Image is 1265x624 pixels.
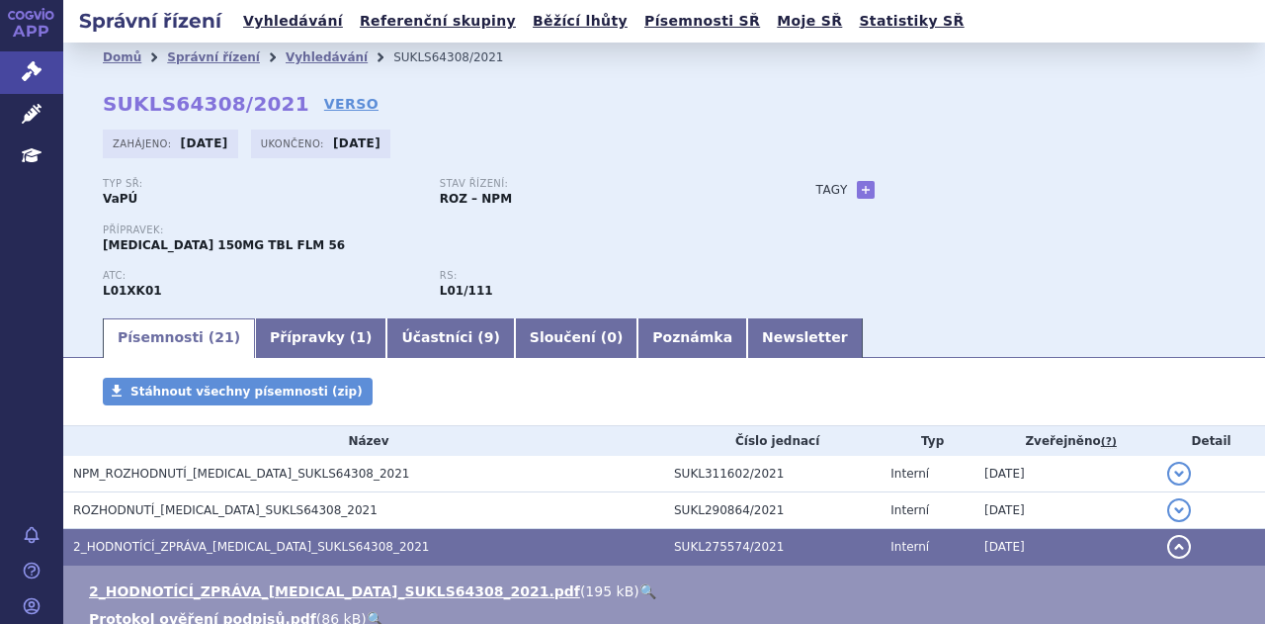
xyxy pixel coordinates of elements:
[853,8,970,35] a: Statistiky SŘ
[664,492,881,529] td: SUKL290864/2021
[103,224,777,236] p: Přípravek:
[386,318,514,358] a: Účastníci (9)
[324,94,379,114] a: VERSO
[63,426,664,456] th: Název
[1167,498,1191,522] button: detail
[440,178,757,190] p: Stav řízení:
[167,50,260,64] a: Správní řízení
[974,426,1157,456] th: Zveřejněno
[1167,535,1191,559] button: detail
[664,529,881,566] td: SUKL275574/2021
[637,318,747,358] a: Poznámka
[214,329,233,345] span: 21
[664,456,881,492] td: SUKL311602/2021
[890,503,929,517] span: Interní
[73,467,409,481] span: NPM_ROZHODNUTÍ_LYNPARZA_SUKLS64308_2021
[89,581,1245,601] li: ( )
[1167,462,1191,486] button: detail
[816,178,848,202] h3: Tagy
[440,270,757,282] p: RS:
[103,192,137,206] strong: VaPÚ
[286,50,368,64] a: Vyhledávání
[393,43,529,72] li: SUKLS64308/2021
[771,8,848,35] a: Moje SŘ
[103,50,141,64] a: Domů
[881,426,974,456] th: Typ
[747,318,863,358] a: Newsletter
[974,456,1157,492] td: [DATE]
[103,378,373,405] a: Stáhnout všechny písemnosti (zip)
[639,583,656,599] a: 🔍
[890,467,929,481] span: Interní
[354,8,522,35] a: Referenční skupiny
[440,284,493,298] strong: olaparib tbl.
[73,540,430,554] span: 2_HODNOTÍCÍ_ZPRÁVA_LYNPARZA_SUKLS64308_2021
[103,238,345,252] span: [MEDICAL_DATA] 150MG TBL FLM 56
[333,136,380,150] strong: [DATE]
[1101,435,1117,449] abbr: (?)
[181,136,228,150] strong: [DATE]
[356,329,366,345] span: 1
[974,492,1157,529] td: [DATE]
[1157,426,1265,456] th: Detail
[857,181,875,199] a: +
[607,329,617,345] span: 0
[527,8,633,35] a: Běžící lhůty
[130,385,363,399] span: Stáhnout všechny písemnosti (zip)
[103,318,255,358] a: Písemnosti (21)
[237,8,349,35] a: Vyhledávání
[73,503,378,517] span: ROZHODNUTÍ_LYNPARZA_SUKLS64308_2021
[974,529,1157,566] td: [DATE]
[585,583,633,599] span: 195 kB
[890,540,929,554] span: Interní
[63,7,237,35] h2: Správní řízení
[664,426,881,456] th: Číslo jednací
[255,318,386,358] a: Přípravky (1)
[103,270,420,282] p: ATC:
[638,8,766,35] a: Písemnosti SŘ
[89,583,580,599] a: 2_HODNOTÍCÍ_ZPRÁVA_[MEDICAL_DATA]_SUKLS64308_2021.pdf
[515,318,637,358] a: Sloučení (0)
[113,135,175,151] span: Zahájeno:
[103,178,420,190] p: Typ SŘ:
[261,135,328,151] span: Ukončeno:
[484,329,494,345] span: 9
[103,92,309,116] strong: SUKLS64308/2021
[103,284,162,298] strong: OLAPARIB
[440,192,512,206] strong: ROZ – NPM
